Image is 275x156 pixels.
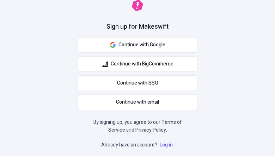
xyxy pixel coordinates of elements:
[135,126,166,134] a: Privacy Policy
[118,41,165,49] span: Continue with Google
[78,75,197,91] a: Continue with SSO
[91,119,184,134] p: By signing up, you agree to our and .
[116,98,159,106] span: Continue with email
[108,119,182,134] a: Terms of Service
[106,22,169,31] h1: Sign up for Makeswift
[78,94,197,110] button: Continue with email
[78,37,197,53] button: Continue with Google
[158,141,174,149] a: Log in
[101,141,174,149] p: Already have an account?
[111,60,173,68] span: Continue with BigCommerce
[78,56,197,72] button: Continue with BigCommerce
